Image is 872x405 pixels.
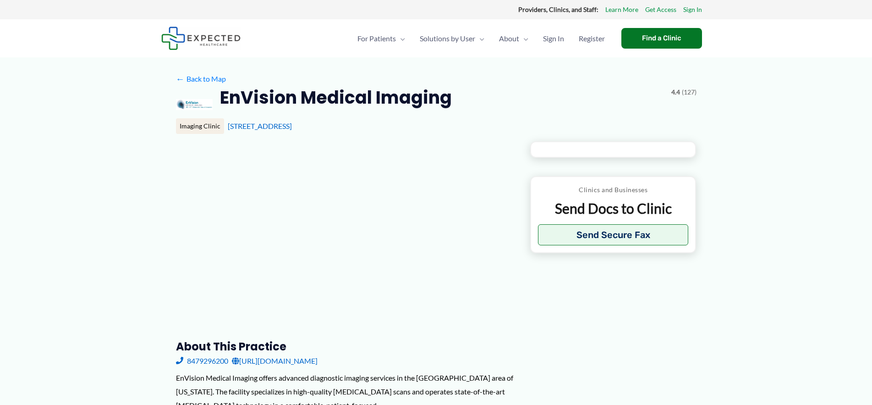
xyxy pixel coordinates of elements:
[499,22,519,55] span: About
[538,200,689,217] p: Send Docs to Clinic
[420,22,475,55] span: Solutions by User
[176,74,185,83] span: ←
[412,22,492,55] a: Solutions by UserMenu Toggle
[228,122,292,130] a: [STREET_ADDRESS]
[232,354,318,368] a: [URL][DOMAIN_NAME]
[519,22,528,55] span: Menu Toggle
[518,6,598,13] strong: Providers, Clinics, and Staff:
[621,28,702,49] a: Find a Clinic
[176,118,224,134] div: Imaging Clinic
[671,86,680,98] span: 4.4
[682,86,697,98] span: (127)
[538,224,689,245] button: Send Secure Fax
[350,22,412,55] a: For PatientsMenu Toggle
[475,22,484,55] span: Menu Toggle
[176,354,228,368] a: 8479296200
[220,86,452,109] h2: EnVision Medical Imaging
[350,22,612,55] nav: Primary Site Navigation
[176,339,516,354] h3: About this practice
[571,22,612,55] a: Register
[543,22,564,55] span: Sign In
[579,22,605,55] span: Register
[492,22,536,55] a: AboutMenu Toggle
[605,4,638,16] a: Learn More
[396,22,405,55] span: Menu Toggle
[161,27,241,50] img: Expected Healthcare Logo - side, dark font, small
[645,4,676,16] a: Get Access
[536,22,571,55] a: Sign In
[176,72,226,86] a: ←Back to Map
[538,184,689,196] p: Clinics and Businesses
[357,22,396,55] span: For Patients
[683,4,702,16] a: Sign In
